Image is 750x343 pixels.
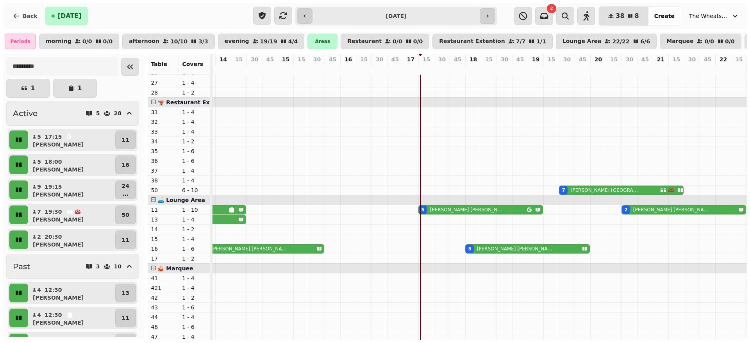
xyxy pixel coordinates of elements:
[220,55,227,63] p: 14
[6,7,44,25] button: Back
[345,65,351,73] p: 0
[182,333,207,341] p: 1 - 4
[501,65,507,73] p: 0
[96,111,100,116] p: 5
[33,294,84,302] p: [PERSON_NAME]
[45,233,62,241] p: 20:30
[532,55,539,63] p: 19
[122,34,215,49] button: afternoon10/103/3
[151,108,176,116] p: 31
[37,286,41,294] p: 4
[39,34,119,49] button: morning0/00/0
[182,89,207,96] p: 1 - 2
[182,274,207,282] p: 1 - 4
[657,65,664,73] p: 0
[548,55,555,63] p: 15
[439,65,445,73] p: 0
[468,246,471,252] div: 5
[599,7,648,25] button: 388
[151,138,176,145] p: 34
[33,141,84,148] p: [PERSON_NAME]
[641,39,650,44] p: 6 / 6
[45,208,62,216] p: 19:30
[151,216,176,223] p: 13
[423,55,430,63] p: 15
[45,311,62,319] p: 12:30
[77,85,82,91] p: 1
[82,39,92,44] p: 0 / 0
[648,7,681,25] button: Create
[45,158,62,166] p: 18:00
[157,99,232,105] span: 🫕 Restaurant Extention
[182,79,207,87] p: 1 - 4
[571,187,638,193] p: [PERSON_NAME] [GEOGRAPHIC_DATA]
[182,157,207,165] p: 1 - 6
[122,182,129,190] p: 24
[376,65,382,73] p: 0
[562,38,602,45] p: Lounge Area
[329,55,336,63] p: 45
[151,274,176,282] p: 41
[151,147,176,155] p: 35
[421,207,424,213] div: 5
[548,65,554,73] p: 9
[30,180,114,199] button: 919:15[PERSON_NAME]
[5,34,36,49] div: Periods
[151,294,176,302] p: 42
[151,225,176,233] p: 14
[642,65,648,73] p: 0
[37,311,41,319] p: 4
[438,55,446,63] p: 30
[532,65,539,73] p: 0
[454,65,461,73] p: 0
[13,261,30,272] h2: Past
[501,55,508,63] p: 30
[612,39,629,44] p: 22 / 22
[182,128,207,136] p: 1 - 4
[103,39,113,44] p: 0 / 0
[182,186,207,194] p: 6 - 10
[314,65,320,73] p: 0
[391,55,399,63] p: 45
[37,208,41,216] p: 7
[407,65,414,73] p: 0
[579,55,586,63] p: 45
[45,286,62,294] p: 12:30
[392,65,398,73] p: 0
[182,313,207,321] p: 1 - 4
[151,89,176,96] p: 28
[666,38,693,45] p: Marquee
[341,34,429,49] button: Restaurant0/00/0
[182,245,207,253] p: 1 - 6
[423,65,429,73] p: 5
[30,205,114,224] button: 719:30[PERSON_NAME]
[376,55,383,63] p: 30
[550,7,553,11] span: 2
[115,180,136,199] button: 24...
[654,13,675,19] span: Create
[684,9,744,23] button: The Wheatsheaf
[122,289,129,297] p: 13
[151,323,176,331] p: 46
[486,65,492,73] p: 0
[725,39,735,44] p: 0 / 0
[96,264,100,269] p: 3
[6,101,139,126] button: Active528
[218,34,305,49] button: evening19/194/4
[198,39,208,44] p: 3 / 3
[704,65,711,73] p: 0
[407,55,414,63] p: 17
[626,55,633,63] p: 30
[432,34,553,49] button: Restaurant Extention7/71/1
[329,65,336,73] p: 0
[45,7,88,25] button: [DATE]
[33,166,84,173] p: [PERSON_NAME]
[516,39,526,44] p: 7 / 7
[616,13,624,19] span: 38
[151,245,176,253] p: 16
[115,130,136,149] button: 11
[624,207,627,213] div: 2
[657,55,664,63] p: 21
[641,55,649,63] p: 45
[182,206,207,214] p: 1 - 10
